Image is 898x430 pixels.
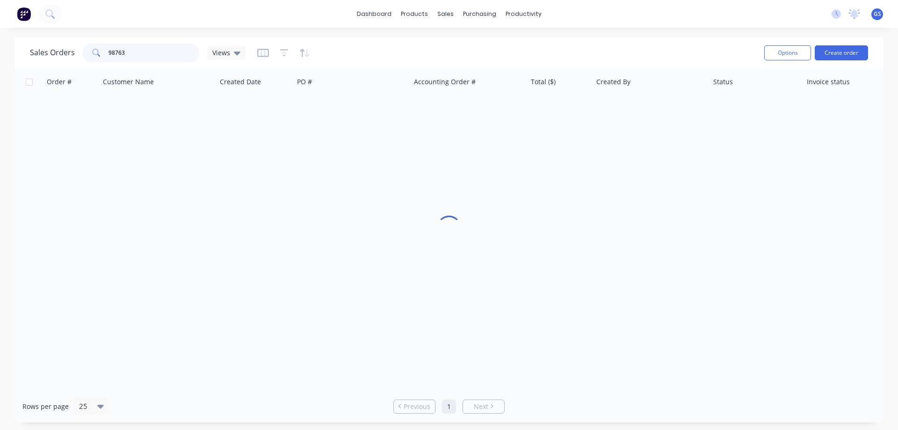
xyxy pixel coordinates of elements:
[458,7,501,21] div: purchasing
[442,400,456,414] a: Page 1 is your current page
[212,48,230,58] span: Views
[474,402,488,411] span: Next
[713,77,733,87] div: Status
[103,77,154,87] div: Customer Name
[874,10,881,18] span: GS
[390,400,508,414] ul: Pagination
[414,77,476,87] div: Accounting Order #
[352,7,396,21] a: dashboard
[764,45,811,60] button: Options
[531,77,556,87] div: Total ($)
[596,77,630,87] div: Created By
[463,402,504,411] a: Next page
[394,402,435,411] a: Previous page
[396,7,433,21] div: products
[433,7,458,21] div: sales
[22,402,69,411] span: Rows per page
[220,77,261,87] div: Created Date
[404,402,430,411] span: Previous
[17,7,31,21] img: Factory
[501,7,546,21] div: productivity
[47,77,72,87] div: Order #
[815,45,868,60] button: Create order
[807,77,850,87] div: Invoice status
[109,44,200,62] input: Search...
[30,48,75,57] h1: Sales Orders
[297,77,312,87] div: PO #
